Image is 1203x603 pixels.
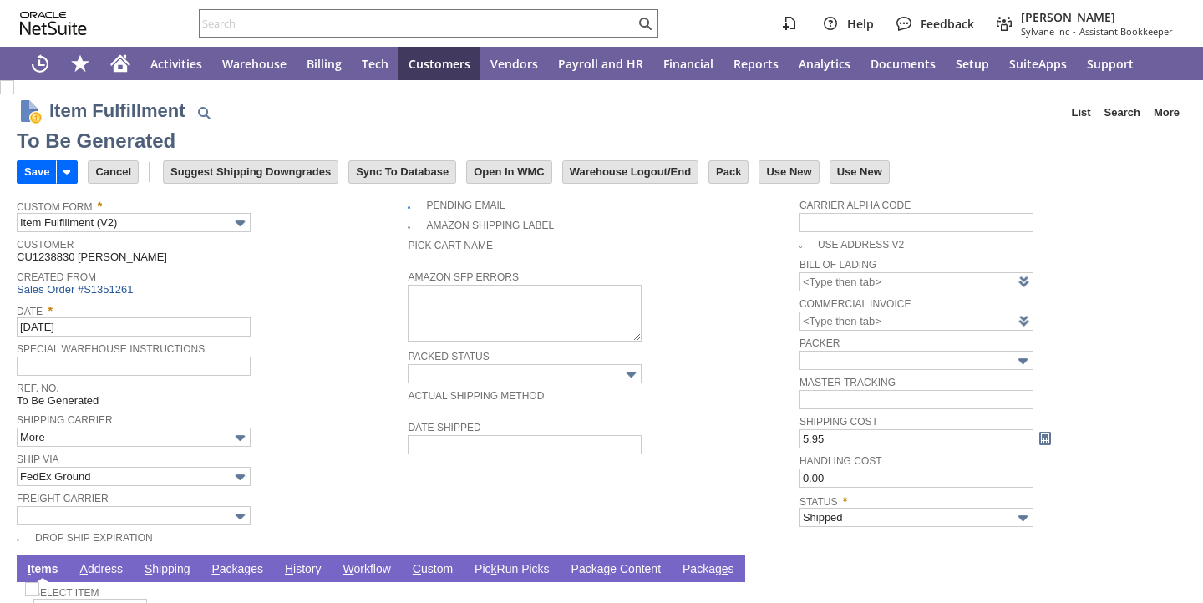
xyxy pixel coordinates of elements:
span: Customers [409,56,470,72]
span: Sylvane Inc [1021,25,1069,38]
input: Sync To Database [349,161,455,183]
span: Assistant Bookkeeper [1079,25,1173,38]
a: Special Warehouse Instructions [17,343,205,355]
span: Payroll and HR [558,56,643,72]
span: Setup [956,56,989,72]
input: Use New [759,161,818,183]
a: Recent Records [20,47,60,80]
a: More [1147,99,1186,126]
span: I [28,562,31,575]
input: Open In WMC [467,161,551,183]
a: Bill Of Lading [799,259,876,271]
span: Warehouse [222,56,287,72]
span: [PERSON_NAME] [1021,9,1173,25]
span: Support [1087,56,1134,72]
img: More Options [1013,352,1033,371]
a: List [1064,99,1097,126]
img: More Options [1013,509,1033,528]
a: Date [17,306,43,317]
a: Packages [207,562,267,578]
a: Activities [140,47,212,80]
input: Warehouse Logout/End [563,161,698,183]
a: Shipping [140,562,195,578]
a: Commercial Invoice [799,298,911,310]
a: Actual Shipping Method [408,390,544,402]
a: Drop Ship Expiration [35,532,153,544]
input: FedEx Ground [17,467,251,486]
input: <Type then tab> [799,312,1033,331]
input: More [17,428,251,447]
span: Feedback [921,16,974,32]
img: More Options [231,428,250,448]
svg: Recent Records [30,53,50,73]
a: Select Item [33,587,99,599]
a: Customers [398,47,480,80]
a: Created From [17,271,96,283]
a: Custom [409,562,457,578]
span: CU1238830 [PERSON_NAME] [17,251,167,264]
span: H [285,562,293,575]
span: Tech [362,56,388,72]
a: Pick Cart Name [408,240,493,251]
a: Documents [860,47,946,80]
input: Save [18,161,56,183]
a: Packer [799,337,840,349]
div: Shortcuts [60,47,100,80]
a: Sales Order #S1351261 [17,283,137,296]
a: Packages [678,562,739,578]
a: Setup [946,47,999,80]
a: Date Shipped [408,422,480,433]
span: g [604,562,611,575]
input: <Type then tab> [799,272,1033,291]
a: Master Tracking [799,377,896,388]
a: Billing [297,47,352,80]
span: Documents [871,56,936,72]
span: P [211,562,219,575]
span: S [145,562,152,575]
a: Status [799,496,838,508]
h1: Item Fulfillment [49,97,185,124]
svg: logo [20,12,87,35]
img: More Options [622,365,641,384]
a: Package Content [567,562,665,578]
a: Tech [352,47,398,80]
a: Analytics [789,47,860,80]
a: History [281,562,326,578]
a: Reports [723,47,789,80]
span: Reports [733,56,779,72]
span: SuiteApps [1009,56,1067,72]
input: Pack [709,161,748,183]
a: Handling Cost [799,455,882,467]
input: Suggest Shipping Downgrades [164,161,338,183]
a: Packed Status [408,351,489,362]
span: Analytics [799,56,850,72]
input: Use New [830,161,889,183]
svg: Home [110,53,130,73]
img: More Options [231,507,250,526]
a: Calculate [1036,429,1054,448]
a: Ref. No. [17,383,59,394]
a: Address [76,562,127,578]
input: Shipped [799,508,1033,527]
a: PickRun Picks [470,562,553,578]
a: Use Address V2 [818,239,904,251]
a: Home [100,47,140,80]
span: e [722,562,728,575]
a: SuiteApps [999,47,1077,80]
div: To Be Generated [17,128,175,155]
span: Activities [150,56,202,72]
span: - [1073,25,1076,38]
a: Payroll and HR [548,47,653,80]
input: Search [200,13,635,33]
svg: Shortcuts [70,53,90,73]
a: Workflow [339,562,395,578]
a: Amazon Shipping Label [426,220,554,231]
span: Vendors [490,56,538,72]
span: To Be Generated [17,394,99,407]
a: Support [1077,47,1144,80]
span: Financial [663,56,713,72]
input: Item Fulfillment (V2) [17,213,251,232]
a: Ship Via [17,454,58,465]
a: Carrier Alpha Code [799,200,911,211]
img: More Options [231,468,250,487]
